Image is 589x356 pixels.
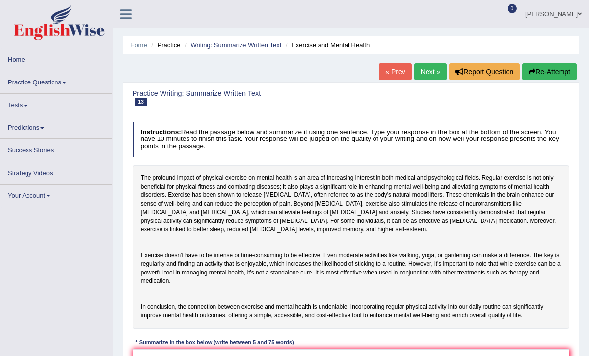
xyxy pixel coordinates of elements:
span: 13 [135,98,147,106]
a: Writing: Summarize Written Text [190,41,281,49]
li: Practice [149,40,180,50]
b: Instructions: [140,128,181,136]
a: « Prev [379,63,411,80]
a: Success Stories [0,139,112,158]
a: Predictions [0,116,112,136]
span: 0 [508,4,517,13]
a: Strategy Videos [0,162,112,181]
a: Your Account [0,185,112,204]
a: Next » [414,63,447,80]
h4: Read the passage below and summarize it using one sentence. Type your response in the box at the ... [133,122,570,157]
button: Re-Attempt [522,63,577,80]
a: Home [130,41,147,49]
h2: Practice Writing: Summarize Written Text [133,90,403,106]
a: Tests [0,94,112,113]
button: Report Question [449,63,520,80]
a: Practice Questions [0,71,112,90]
a: Home [0,49,112,68]
div: The profound impact of physical exercise on mental health is an area of increasing interest in bo... [133,165,570,329]
div: * Summarize in the box below (write between 5 and 75 words) [133,339,297,347]
li: Exercise and Mental Health [283,40,370,50]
